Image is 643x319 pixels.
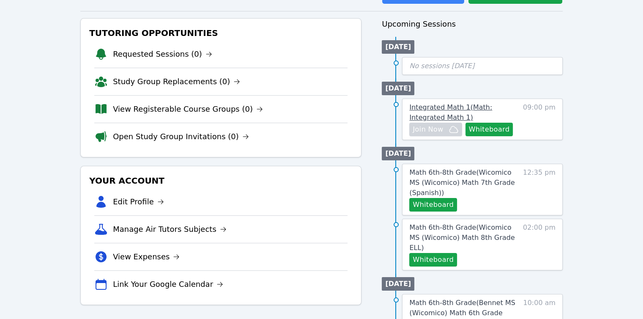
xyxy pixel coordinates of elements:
[409,103,492,121] span: Integrated Math 1 ( Math: Integrated Math 1 )
[113,196,164,208] a: Edit Profile
[113,131,249,143] a: Open Study Group Invitations (0)
[413,124,443,135] span: Join Now
[113,76,240,88] a: Study Group Replacements (0)
[382,82,414,95] li: [DATE]
[382,18,563,30] h3: Upcoming Sessions
[409,223,519,253] a: Math 6th-8th Grade(Wicomico MS (Wicomico) Math 8th Grade ELL)
[113,103,263,115] a: View Registerable Course Groups (0)
[382,147,414,160] li: [DATE]
[409,102,519,123] a: Integrated Math 1(Math: Integrated Math 1)
[409,62,474,70] span: No sessions [DATE]
[523,168,555,212] span: 12:35 pm
[113,251,180,263] a: View Expenses
[409,198,457,212] button: Whiteboard
[409,123,462,136] button: Join Now
[113,278,223,290] a: Link Your Google Calendar
[523,223,555,267] span: 02:00 pm
[88,173,354,188] h3: Your Account
[382,277,414,291] li: [DATE]
[409,168,519,198] a: Math 6th-8th Grade(Wicomico MS (Wicomico) Math 7th Grade (Spanish))
[88,25,354,41] h3: Tutoring Opportunities
[113,223,227,235] a: Manage Air Tutors Subjects
[465,123,513,136] button: Whiteboard
[113,48,212,60] a: Requested Sessions (0)
[409,253,457,267] button: Whiteboard
[409,223,514,252] span: Math 6th-8th Grade ( Wicomico MS (Wicomico) Math 8th Grade ELL )
[523,102,555,136] span: 09:00 pm
[409,168,514,197] span: Math 6th-8th Grade ( Wicomico MS (Wicomico) Math 7th Grade (Spanish) )
[382,40,414,54] li: [DATE]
